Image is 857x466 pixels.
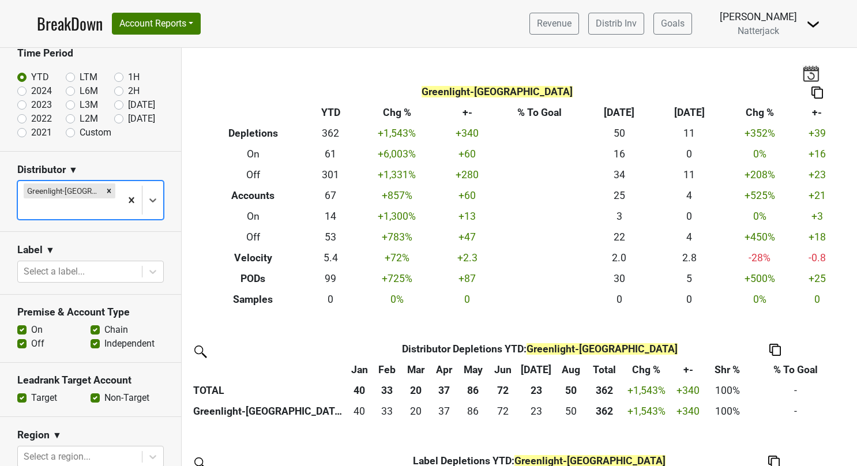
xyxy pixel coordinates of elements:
[345,380,373,401] th: 40
[31,112,52,126] label: 2022
[439,289,495,310] td: 0
[748,380,844,401] td: -
[190,341,209,360] img: filter
[795,289,839,310] td: 0
[802,65,820,81] img: last_updated_date
[488,401,517,422] td: 72.35
[433,404,454,419] div: 37
[200,165,307,186] th: Off
[517,401,555,422] td: 22.83
[586,359,623,380] th: Total: activate to sort column ascending
[439,123,495,144] td: +340
[401,380,430,401] th: 20
[190,380,345,401] th: TOTAL
[200,144,307,165] th: On
[795,103,839,123] th: +-
[355,186,439,206] td: +857 %
[586,380,623,401] th: 362
[724,268,795,289] td: +500 %
[355,289,439,310] td: 0 %
[307,289,355,310] td: 0
[439,144,495,165] td: +60
[17,47,164,59] h3: Time Period
[355,165,439,186] td: +1,331 %
[584,247,655,268] td: 2.0
[491,404,514,419] div: 72
[345,359,373,380] th: Jan: activate to sort column ascending
[529,13,579,35] a: Revenue
[307,268,355,289] td: 99
[724,144,795,165] td: 0 %
[17,429,50,441] h3: Region
[584,165,655,186] td: 34
[488,380,517,401] th: 72
[190,401,345,422] th: Greenlight-[GEOGRAPHIC_DATA]
[307,186,355,206] td: 67
[584,227,655,247] td: 22
[584,206,655,227] td: 3
[556,401,586,422] td: 49.67
[724,247,795,268] td: -28 %
[769,344,781,356] img: Copy to clipboard
[80,70,97,84] label: LTM
[724,227,795,247] td: +450 %
[373,380,401,401] th: 33
[355,144,439,165] td: +6,003 %
[69,163,78,177] span: ▼
[439,268,495,289] td: +87
[376,404,398,419] div: 33
[355,268,439,289] td: +725 %
[724,186,795,206] td: +525 %
[806,17,820,31] img: Dropdown Menu
[307,165,355,186] td: 301
[31,98,52,112] label: 2023
[527,343,678,355] span: Greenlight-[GEOGRAPHIC_DATA]
[52,429,62,442] span: ▼
[457,380,488,401] th: 86
[37,12,103,36] a: BreakDown
[672,404,704,419] div: +340
[795,165,839,186] td: +23
[556,380,586,401] th: 50
[520,404,553,419] div: 23
[104,337,155,351] label: Independent
[355,227,439,247] td: +783 %
[584,103,655,123] th: [DATE]
[495,103,584,123] th: % To Goal
[373,339,706,359] th: Distributor Depletions YTD :
[31,391,57,405] label: Target
[724,206,795,227] td: 0 %
[31,337,44,351] label: Off
[517,380,555,401] th: 23
[31,126,52,140] label: 2021
[345,401,373,422] td: 40.17
[654,103,724,123] th: [DATE]
[200,123,307,144] th: Depletions
[439,247,495,268] td: +2.3
[738,25,779,36] span: Natterjack
[623,401,670,422] td: +1,543 %
[355,123,439,144] td: +1,543 %
[17,306,164,318] h3: Premise & Account Type
[439,165,495,186] td: +280
[24,183,103,198] div: Greenlight-[GEOGRAPHIC_DATA]
[706,359,748,380] th: Shr %: activate to sort column ascending
[654,206,724,227] td: 0
[623,359,670,380] th: Chg %: activate to sort column ascending
[80,126,111,140] label: Custom
[200,247,307,268] th: Velocity
[190,359,345,380] th: &nbsp;: activate to sort column ascending
[795,268,839,289] td: +25
[795,247,839,268] td: -0.8
[589,404,620,419] div: 362
[488,359,517,380] th: Jun: activate to sort column ascending
[200,268,307,289] th: PODs
[355,247,439,268] td: +72 %
[128,70,140,84] label: 1H
[17,374,164,386] h3: Leadrank Target Account
[430,359,457,380] th: Apr: activate to sort column ascending
[17,244,43,256] h3: Label
[654,165,724,186] td: 11
[404,404,427,419] div: 20
[103,183,115,198] div: Remove Greenlight-FL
